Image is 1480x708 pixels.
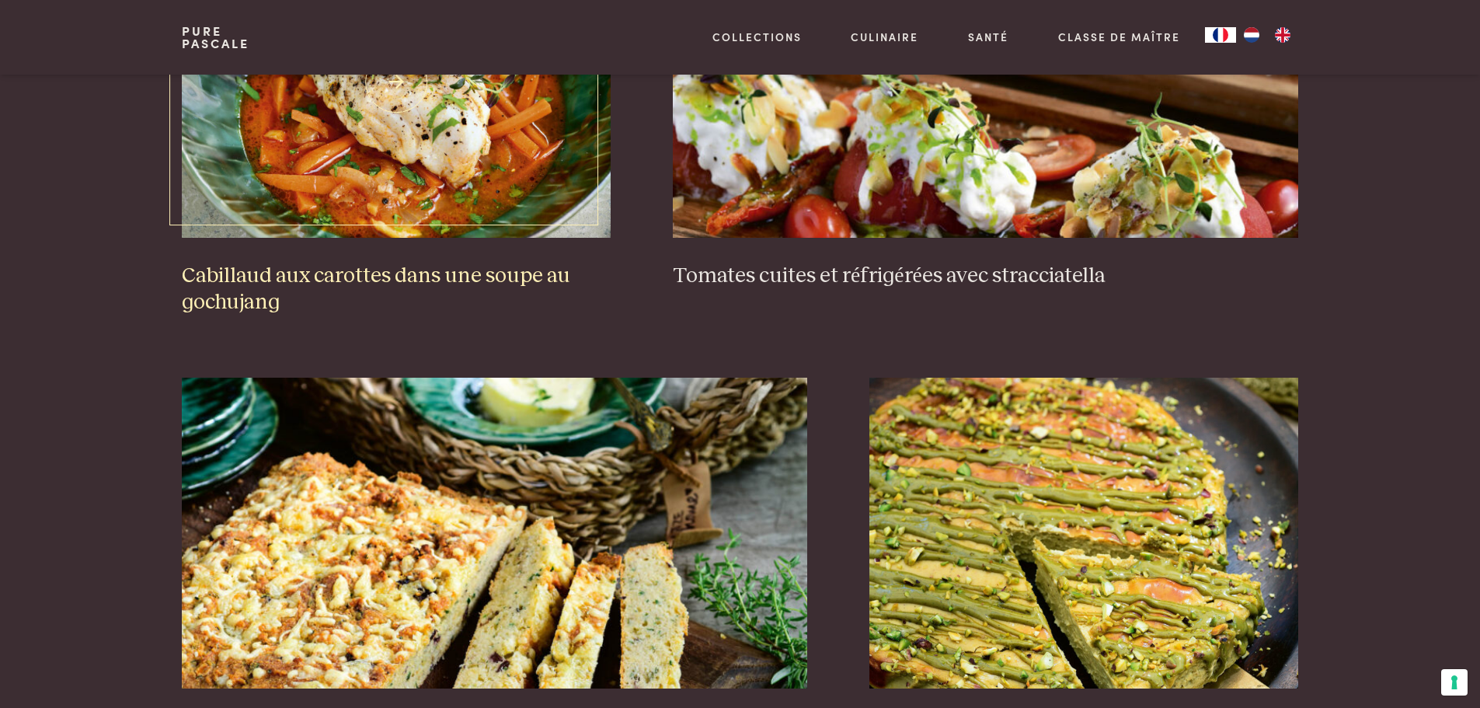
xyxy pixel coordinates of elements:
aside: Language selected: Français [1205,27,1298,43]
div: Language [1205,27,1236,43]
a: Culinaire [851,29,918,45]
h3: Tomates cuites et réfrigérées avec stracciatella [673,263,1298,290]
a: EN [1267,27,1298,43]
a: PurePascale [182,25,249,50]
a: Santé [968,29,1008,45]
a: Classe de maître [1058,29,1180,45]
img: Gâteau au fromage avec des pistaches [869,378,1298,689]
a: NL [1236,27,1267,43]
a: Collections [712,29,802,45]
ul: Language list [1236,27,1298,43]
img: Pain aux olives et aux anchois (keto) [182,378,807,689]
button: Vos préférences en matière de consentement pour les technologies de suivi [1441,669,1468,696]
h3: Cabillaud aux carottes dans une soupe au gochujang [182,263,611,316]
a: FR [1205,27,1236,43]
